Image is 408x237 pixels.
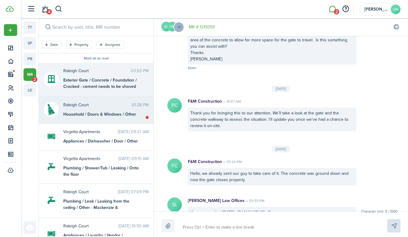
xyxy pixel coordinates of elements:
span: Raleigh Court [63,102,132,108]
p: [PERSON_NAME] Law Offices [188,197,245,204]
div: Plumbing / Shower/Tub / Leaking / Onto the floor [63,165,139,178]
div: Exterior Gate / Concrete / Foundation / Cracked - cement needs to be shaved down a bit [63,77,139,91]
span: Seen [188,65,196,71]
p: F&M Construction [188,159,222,165]
a: ld [24,84,36,97]
filter-tag: Open filter [96,41,124,49]
img: Appliances [48,129,55,144]
menu-trigger: +1 [173,22,184,33]
a: pb [24,53,36,65]
img: Plumbing [48,159,55,174]
span: Virgetta Apartments [63,155,119,162]
time: 03:24 PM [222,159,242,165]
avatar-text: FC [167,98,182,113]
time: 10:47 AM [222,99,241,104]
avatar-text: SL [161,22,171,31]
filter-tag-label: Date [50,42,58,47]
p: F&M Construction [188,98,222,104]
time: [DATE] 09:15 AM [119,155,149,162]
img: Exterior [48,72,55,87]
div: Hello, we already sent our guy to take care of it. The concrete was ground down and now the gate ... [188,168,356,185]
a: tt [24,21,36,34]
img: TenantCloud [6,6,14,12]
div: @F&M_Construction_and_Remodeling. Can you please have a look when possible. The black metal gate ... [188,9,356,65]
button: Mark all as read [84,56,109,61]
filter-tag-label: Property [74,42,88,47]
div: Yes, we saw that [DATE] - THANK YOU!!!! : D [188,207,356,218]
span: Raleigh Court [63,189,118,195]
avatar-text: HM [391,5,400,14]
filter-tag: Open filter [66,41,92,49]
time: [DATE] 10:55 AM [119,223,149,229]
filter-tag: Open filter [42,41,62,49]
time: 03:53 PM [245,198,264,203]
button: Print [392,23,400,31]
avatar-text: FC [167,159,182,173]
div: Plumbing / Leak / Leaking from the ceiling / Other - Mackenzie & [PERSON_NAME]'s office ceiling; ... [63,198,139,212]
avatar-text: SL [167,197,182,212]
button: Open menu [177,22,184,33]
span: Virgetta Apartments [63,129,118,135]
button: Open menu [4,24,17,36]
div: Thank you for bringing this to our attention. We’ll take a look at the gate and the concrete walk... [188,107,356,131]
time: [DATE] 09:37 AM [118,129,149,135]
a: mr [24,68,36,81]
span: 4 [46,9,52,14]
div: [DATE] [271,85,290,92]
input: search [39,18,153,36]
time: 03:53 PM [131,68,149,74]
small: Character limit: 0 / 1000 [359,209,399,214]
div: Appliances / Dishwasher / Door / Other [63,138,139,144]
span: Halfon Managment [364,7,388,11]
div: [DATE] [271,146,290,152]
span: Raleigh Court [63,68,131,74]
a: sp [24,37,36,50]
a: Notifications [39,2,51,17]
a: MR # 1219359 [189,24,215,30]
button: Search [44,23,52,31]
img: Plumbing [48,193,55,208]
button: Search [55,4,62,14]
div: Household / Doors & Windows / Other [63,111,139,117]
button: Open resource center [340,4,351,14]
span: 2 [32,77,37,82]
time: 01:28 PM [132,102,149,108]
time: [DATE] 07:09 PM [118,189,149,195]
filter-tag-label: Assignee [105,42,120,47]
button: Open sidebar [25,3,37,15]
img: Household [48,102,55,117]
span: Raleigh Court [63,223,119,229]
avatar-text: HM [167,22,177,31]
